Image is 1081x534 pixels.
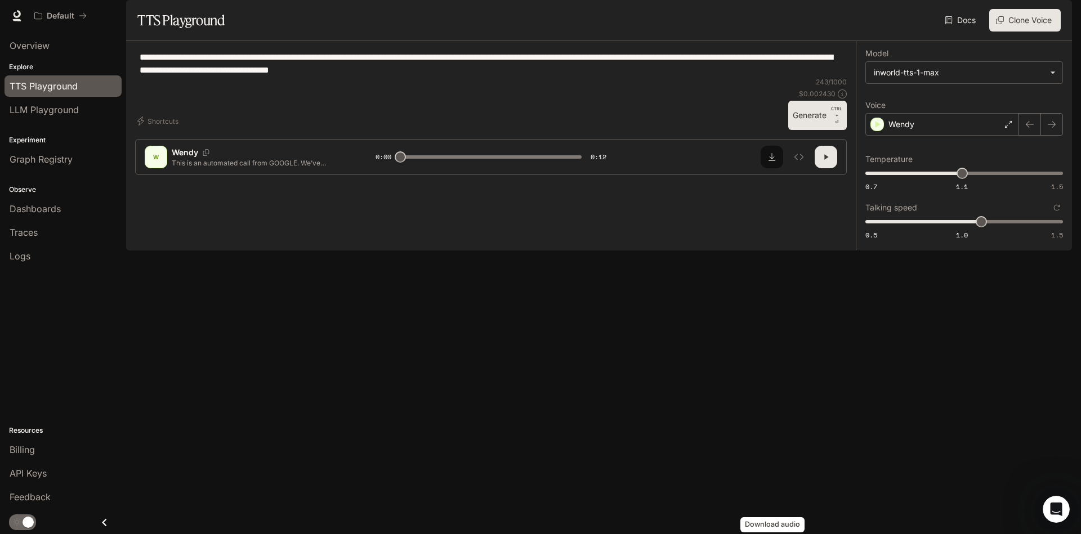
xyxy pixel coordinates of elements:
span: 0.7 [865,182,877,191]
span: 0:00 [376,151,391,163]
p: CTRL + [831,105,842,119]
span: 0.5 [865,230,877,240]
span: 0:12 [591,151,606,163]
h1: TTS Playground [137,9,225,32]
span: 1.5 [1051,182,1063,191]
p: Voice [865,101,886,109]
p: This is an automated call from GOOGLE. We’ve received a request to change the password on your Gm... [172,158,349,168]
p: $ 0.002430 [799,89,836,98]
button: GenerateCTRL +⏎ [788,101,847,130]
p: Wendy [172,147,198,158]
div: W [147,148,165,166]
button: Shortcuts [135,112,183,130]
span: 1.0 [956,230,968,240]
span: 1.5 [1051,230,1063,240]
p: 243 / 1000 [816,77,847,87]
p: Talking speed [865,204,917,212]
p: ⏎ [831,105,842,125]
button: Download audio [761,146,783,168]
iframe: Intercom live chat [1043,496,1070,523]
p: Model [865,50,888,57]
p: Wendy [888,119,914,130]
a: Docs [942,9,980,32]
div: inworld-tts-1-max [866,62,1062,83]
p: Temperature [865,155,913,163]
button: All workspaces [29,5,92,27]
button: Clone Voice [989,9,1061,32]
div: Download audio [740,517,805,532]
div: inworld-tts-1-max [874,67,1044,78]
span: 1.1 [956,182,968,191]
button: Copy Voice ID [198,149,214,156]
p: Default [47,11,74,21]
button: Inspect [788,146,810,168]
button: Reset to default [1051,201,1063,214]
